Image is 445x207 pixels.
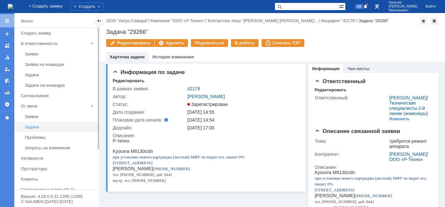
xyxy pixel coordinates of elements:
[21,177,95,182] div: Клиенты
[315,128,400,134] span: Описание связанной заявки
[321,18,358,23] div: /
[2,87,12,98] a: Отчеты
[18,164,98,174] a: Оргструктура
[21,166,95,171] div: Оргструктура
[187,117,297,123] div: [DATE] 14:54
[187,125,297,130] div: [DATE] 17:00
[389,1,418,5] span: Калугин
[113,86,186,91] div: В рамках заявки:
[315,78,366,84] span: Ответственный
[22,132,98,142] a: Проблемы
[312,66,339,71] a: Информация
[389,152,429,162] div: /
[25,125,95,129] div: Задачи
[113,117,178,123] div: Плановая дата начала:
[315,87,346,93] div: Редактировать
[106,29,438,35] div: Задача "29266"
[18,28,98,38] a: Создать заявку
[389,139,429,149] div: требуется ремонт аппарата
[21,104,88,109] div: От меня
[95,17,103,25] div: Скрыть меню
[40,23,77,28] span: [PHONE_NUMBER]
[2,76,12,86] a: Мои согласования
[2,99,12,110] a: Настройки
[21,200,93,204] div: © NAUMEN [DATE]-[DATE]
[113,102,186,107] div: Статус:
[389,95,429,116] div: /
[21,17,33,25] div: Меню
[22,59,98,69] a: Заявки на командах
[25,52,95,56] div: Заявки
[25,145,95,150] div: Запросы на изменение
[315,95,388,100] div: Ответственный:
[187,102,228,107] span: Зарегистрирован
[21,187,95,192] div: Соглашения и услуги (SLA)
[21,156,95,161] div: Активности
[347,66,369,71] a: Чек-листы
[25,114,95,119] div: Заявки
[187,110,297,115] div: [DATE] 14:55
[389,95,427,100] a: [PERSON_NAME]
[22,80,98,90] a: Задачи на командах
[25,135,95,140] div: Проблемы
[21,93,95,98] div: Согласования
[18,185,98,195] a: Соглашения и услуги (SLA)
[430,17,438,25] div: Сделать домашней страницей
[8,4,13,9] a: Перейти на домашнюю страницу
[151,18,206,23] a: Компания "ООО «Р-Техно»"
[420,17,427,25] div: Добавить в избранное
[208,18,321,23] div: /
[18,153,98,163] a: Активности
[389,5,418,8] span: [PERSON_NAME]
[22,143,98,153] a: Запросы на изменение
[106,18,151,23] div: /
[151,18,208,23] div: /
[389,116,410,122] div: Изменить
[18,174,98,184] a: Клиенты
[40,28,77,33] span: [PHONE_NUMBER]
[389,8,418,12] span: Николаевич
[21,31,95,36] div: Создать заявку
[113,69,185,75] span: Информация по задаче
[315,165,431,170] div: Описание:
[359,18,389,23] div: Задача "29266"
[2,29,12,39] a: Создать заявку
[21,194,93,199] div: Версия: 4.18.0.9.31.1398 (1398)
[389,100,428,116] a: Технические специалисты 2-й линии (инженеры)
[2,52,12,63] a: Заявки в моей ответственности
[110,54,145,59] a: Карточка задачи
[113,78,144,83] div: Редактировать
[389,152,427,157] a: [PERSON_NAME]
[389,157,423,162] a: ООО «Р-Техно»
[315,139,388,144] div: Тема:
[152,54,194,59] a: История изменения
[355,4,363,9] span: 94
[22,70,98,80] a: Задачи
[113,94,186,99] div: Автор:
[113,125,186,130] div: Дедлайн:
[22,49,98,59] a: Заявки
[321,18,356,23] a: Инцидент "42176"
[2,64,12,74] a: Мои заявки
[113,110,186,115] div: Дата создания:
[8,4,13,9] img: logo
[113,133,298,138] div: Описание:
[208,18,319,23] a: Контактное лицо "[PERSON_NAME] [PERSON_NAME]…
[25,83,95,88] div: Задачи на командах
[187,94,225,99] a: [PERSON_NAME]
[21,41,88,46] div: В ответственности
[2,40,12,51] a: Заявки на командах
[25,62,95,67] div: Заявки на командах
[22,122,98,132] a: Задачи
[22,111,98,122] a: Заявки
[18,91,98,101] a: Согласования
[106,18,148,23] a: ООО "Аксус-Самара"
[70,3,104,10] div: Создать
[339,3,345,9] span: Расширенный поиск
[373,3,381,10] a: Перейти в интерфейс администратора
[315,152,388,157] div: Контрагент:
[187,86,200,91] a: 42176
[25,72,95,77] div: Задачи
